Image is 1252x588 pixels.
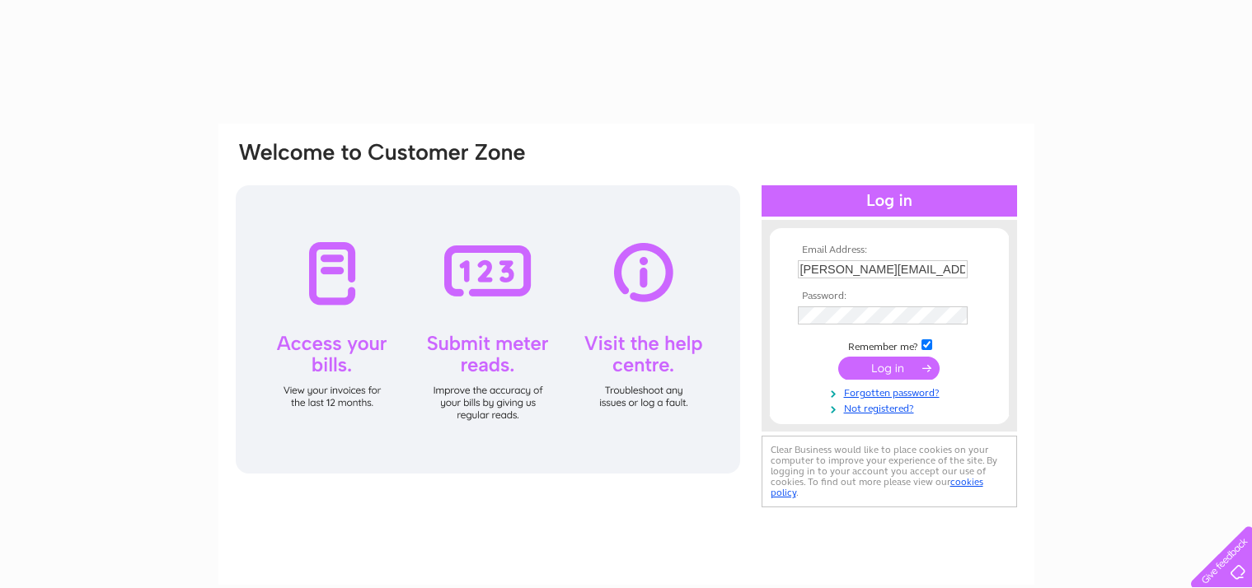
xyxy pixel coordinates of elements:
[762,436,1017,507] div: Clear Business would like to place cookies on your computer to improve your experience of the sit...
[771,476,983,498] a: cookies policy
[838,357,940,380] input: Submit
[798,384,985,399] a: Forgotten password?
[798,399,985,415] a: Not registered?
[794,245,985,256] th: Email Address:
[794,291,985,302] th: Password:
[794,337,985,353] td: Remember me?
